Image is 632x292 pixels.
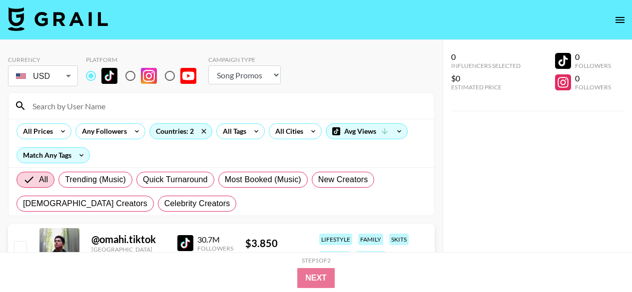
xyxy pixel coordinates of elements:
[26,98,428,114] input: Search by User Name
[208,56,281,63] div: Campaign Type
[65,174,126,186] span: Trending (Music)
[217,124,248,139] div: All Tags
[197,245,233,252] div: Followers
[180,68,196,84] img: YouTube
[245,237,304,250] div: $ 3.850
[451,52,521,62] div: 0
[575,83,611,91] div: Followers
[297,268,335,288] button: Next
[91,246,165,253] div: [GEOGRAPHIC_DATA]
[575,52,611,62] div: 0
[326,124,407,139] div: Avg Views
[575,73,611,83] div: 0
[8,7,108,31] img: Grail Talent
[76,124,129,139] div: Any Followers
[319,251,350,263] div: comedy
[269,124,305,139] div: All Cities
[8,56,78,63] div: Currency
[39,174,48,186] span: All
[302,257,331,264] div: Step 1 of 2
[17,124,55,139] div: All Prices
[318,174,368,186] span: New Creators
[358,234,383,245] div: family
[356,251,386,263] div: fashion
[150,124,212,139] div: Countries: 2
[17,148,89,163] div: Match Any Tags
[143,174,208,186] span: Quick Turnaround
[23,198,147,210] span: [DEMOGRAPHIC_DATA] Creators
[141,68,157,84] img: Instagram
[245,252,304,259] div: Song Promo Price
[451,62,521,69] div: Influencers Selected
[101,68,117,84] img: TikTok
[10,67,76,85] div: USD
[451,73,521,83] div: $0
[197,235,233,245] div: 30.7M
[164,198,230,210] span: Celebrity Creators
[319,234,352,245] div: lifestyle
[177,235,193,251] img: TikTok
[451,83,521,91] div: Estimated Price
[86,56,204,63] div: Platform
[91,233,165,246] div: @ omahi.tiktok
[610,10,630,30] button: open drawer
[225,174,301,186] span: Most Booked (Music)
[389,234,409,245] div: skits
[575,62,611,69] div: Followers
